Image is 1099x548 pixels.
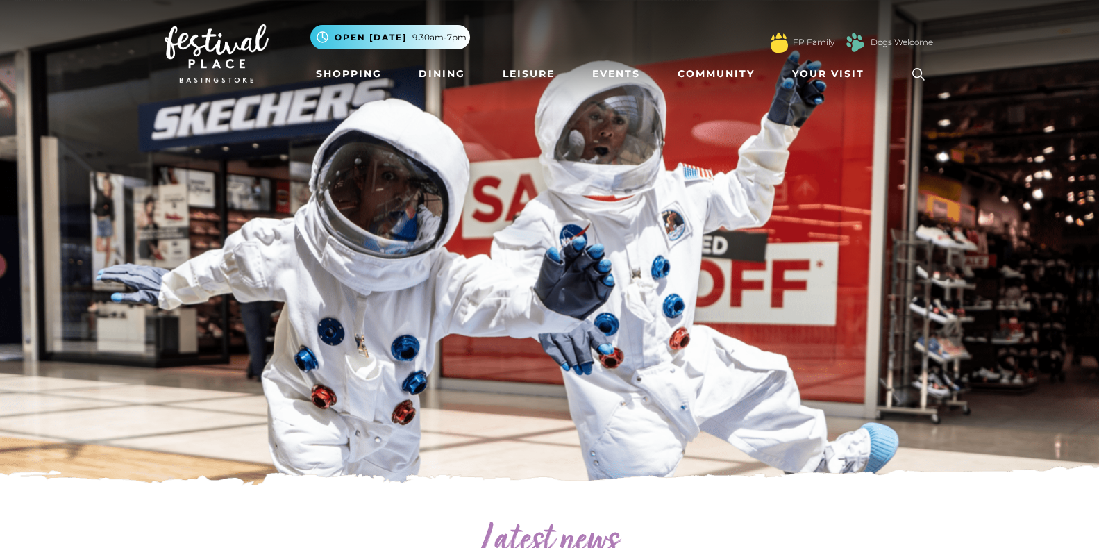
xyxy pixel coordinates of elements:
[310,25,470,49] button: Open [DATE] 9.30am-7pm
[587,61,646,87] a: Events
[335,31,407,44] span: Open [DATE]
[165,24,269,83] img: Festival Place Logo
[787,61,877,87] a: Your Visit
[792,67,864,81] span: Your Visit
[793,36,834,49] a: FP Family
[497,61,560,87] a: Leisure
[871,36,935,49] a: Dogs Welcome!
[413,61,471,87] a: Dining
[672,61,760,87] a: Community
[310,61,387,87] a: Shopping
[412,31,467,44] span: 9.30am-7pm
